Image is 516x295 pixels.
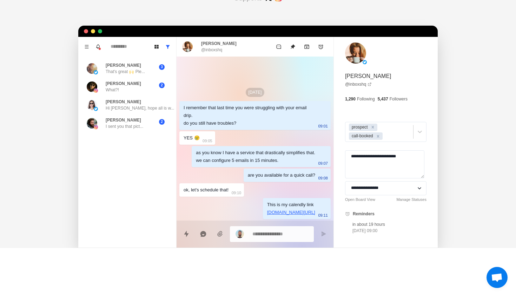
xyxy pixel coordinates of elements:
[396,197,426,203] a: Manage Statuses
[487,267,508,288] div: Open chat
[272,40,286,54] button: Mark as unread
[345,197,375,203] a: Open Board View
[106,68,145,75] p: That's great 🙌 Ple...
[318,122,328,130] p: 09:01
[182,41,193,52] img: picture
[196,227,210,241] button: Reply with AI
[350,124,369,131] div: prospect
[345,42,366,64] img: picture
[196,149,315,164] div: as you know I have a service that drastically simplifies that. we can configure 5 emails in 15 mi...
[106,99,141,105] p: [PERSON_NAME]
[357,96,375,102] p: Following
[106,117,141,123] p: [PERSON_NAME]
[184,186,229,194] div: ok, let's schedule that!
[318,159,328,167] p: 09:07
[201,40,237,47] p: [PERSON_NAME]
[94,88,98,93] img: picture
[151,41,162,52] button: Board View
[94,70,98,74] img: picture
[232,189,242,197] p: 09:10
[92,41,104,52] button: Notifications
[345,81,372,87] a: @inboxshq
[106,123,143,130] p: I sent you that pict...
[369,124,377,131] div: Remove prospect
[94,125,98,129] img: picture
[87,63,97,74] img: picture
[159,64,165,70] span: 3
[267,209,315,216] p: [DOMAIN_NAME][URL]
[213,227,227,241] button: Add media
[267,201,315,216] div: This is my calendly link
[318,174,328,182] p: 09:08
[345,96,356,102] p: 1,290
[300,40,314,54] button: Archive
[159,83,165,88] span: 2
[248,171,315,179] div: are you available for a quick call?
[345,72,391,80] p: [PERSON_NAME]
[350,132,374,140] div: call-booked
[159,119,165,125] span: 2
[201,47,222,53] p: @inboxshq
[286,40,300,54] button: Unpin
[353,211,375,217] p: Reminders
[314,40,328,54] button: Add reminder
[81,41,92,52] button: Menu
[246,88,265,97] p: [DATE]
[106,62,141,68] p: [PERSON_NAME]
[162,41,173,52] button: Show all conversations
[390,96,408,102] p: Followers
[87,81,97,92] img: picture
[106,80,141,87] p: [PERSON_NAME]
[236,230,244,238] img: picture
[106,105,174,111] p: Hi [PERSON_NAME], hope all is w...
[318,211,328,219] p: 09:11
[317,227,331,241] button: Send message
[363,60,367,64] img: picture
[184,134,200,142] div: YES 😢
[374,132,382,140] div: Remove call-booked
[203,137,212,145] p: 09:05
[352,221,385,228] p: in about 19 hours
[94,107,98,111] img: picture
[352,228,385,234] p: [DATE] 09:00
[184,104,315,127] div: I remember that last time you were struggling with your email drip. do you still have troubles?
[87,100,97,110] img: picture
[378,96,388,102] p: 5,437
[179,227,193,241] button: Quick replies
[87,118,97,129] img: picture
[106,87,119,93] p: What?!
